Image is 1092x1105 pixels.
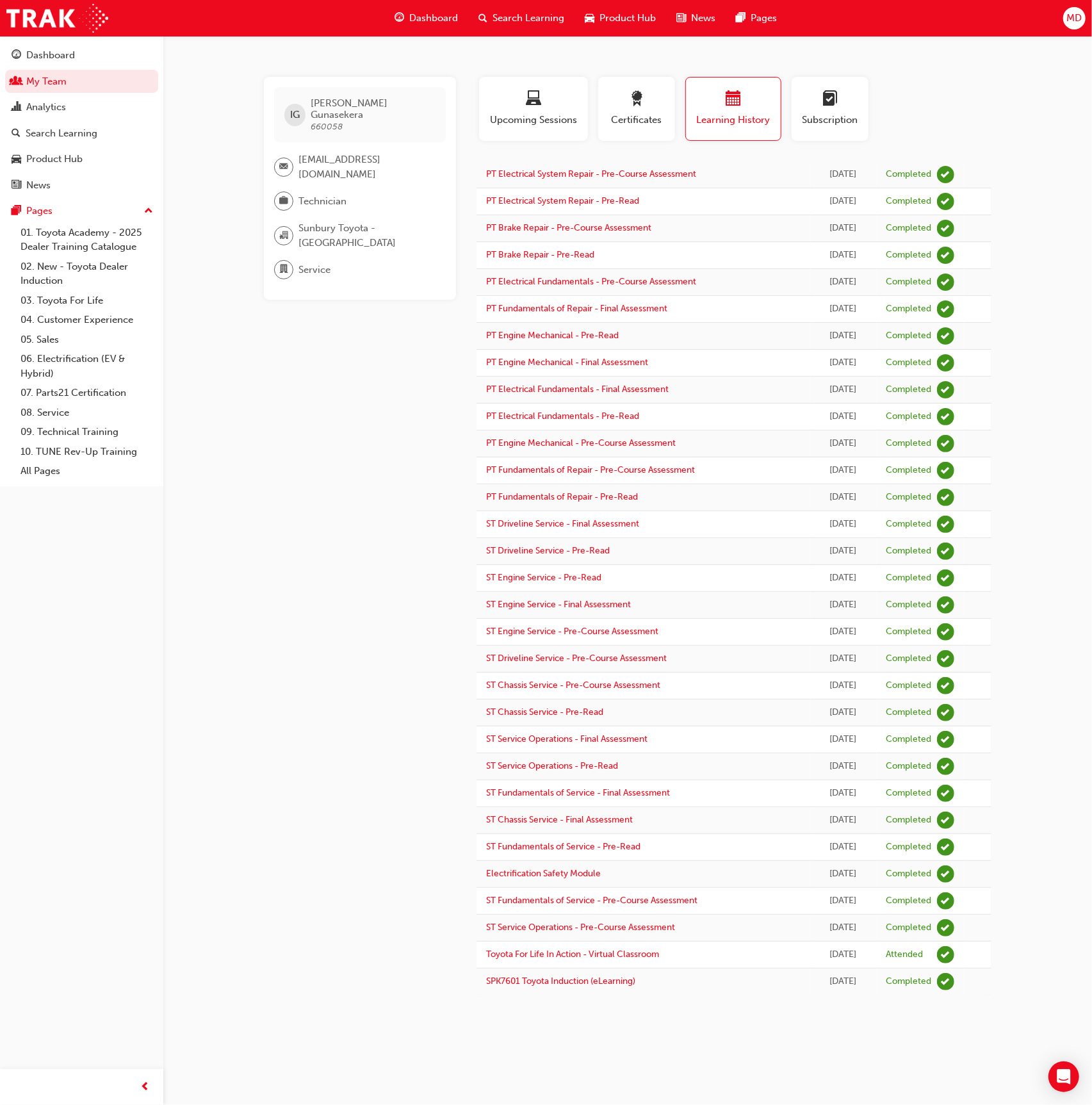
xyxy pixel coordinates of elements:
span: learningRecordVerb_COMPLETE-icon [937,193,954,210]
span: people-icon [12,76,21,88]
div: Completed [886,760,932,773]
span: learningRecordVerb_COMPLETE-icon [937,489,954,506]
span: learningRecordVerb_COMPLETE-icon [937,247,954,264]
a: ST Driveline Service - Pre-Read [486,545,610,556]
span: learningRecordVerb_COMPLETE-icon [937,516,954,533]
div: Mon Jan 22 2024 19:28:36 GMT+1000 (Australian Eastern Standard Time) [820,167,867,182]
a: PT Brake Repair - Pre-Read [486,249,594,260]
div: Completed [886,733,932,746]
span: learningRecordVerb_COMPLETE-icon [937,919,954,937]
span: chart-icon [12,102,21,113]
div: Completed [886,922,932,934]
div: Completed [886,357,932,369]
div: Completed [886,572,932,584]
a: ST Service Operations - Pre-Read [486,760,618,771]
span: learningRecordVerb_COMPLETE-icon [937,650,954,667]
div: Completed [886,491,932,503]
div: Tue Sep 12 2023 12:00:00 GMT+1000 (Australian Eastern Standard Time) [820,356,867,370]
div: Completed [886,438,932,450]
span: learningRecordVerb_COMPLETE-icon [937,704,954,721]
div: Tue Oct 03 2023 12:00:00 GMT+1000 (Australian Eastern Standard Time) [820,221,867,236]
a: ST Chassis Service - Pre-Read [486,707,603,717]
a: PT Fundamentals of Repair - Pre-Read [486,491,638,502]
a: ST Driveline Service - Final Assessment [486,518,639,529]
a: ST Fundamentals of Service - Pre-Read [486,841,640,852]
span: briefcase-icon [279,193,288,209]
span: 660058 [311,121,343,132]
span: learningRecordVerb_COMPLETE-icon [937,327,954,345]
div: Completed [886,680,932,692]
div: Completed [886,626,932,638]
span: guage-icon [12,50,21,61]
span: department-icon [279,261,288,278]
div: Tue Sep 12 2023 12:00:00 GMT+1000 (Australian Eastern Standard Time) [820,436,867,451]
span: organisation-icon [279,227,288,244]
div: Fri Sep 01 2023 12:00:00 GMT+1000 (Australian Eastern Standard Time) [820,625,867,639]
a: Analytics [5,95,158,119]
a: 06. Electrification (EV & Hybrid) [15,349,158,383]
span: prev-icon [141,1079,151,1095]
a: 02. New - Toyota Dealer Induction [15,257,158,291]
a: News [5,174,158,197]
a: ST Engine Service - Final Assessment [486,599,631,610]
a: PT Electrical Fundamentals - Pre-Course Assessment [486,276,696,287]
span: News [691,11,715,26]
a: ST Driveline Service - Pre-Course Assessment [486,653,667,664]
a: news-iconNews [666,5,726,31]
a: 10. TUNE Rev-Up Training [15,442,158,462]
button: Upcoming Sessions [479,77,588,141]
span: Pages [751,11,777,26]
div: Product Hub [26,152,83,167]
div: Dashboard [26,48,75,63]
div: Completed [886,168,932,181]
div: Attended [886,949,924,961]
a: 09. Technical Training [15,422,158,442]
div: Completed [886,868,932,880]
a: pages-iconPages [726,5,787,31]
span: car-icon [585,10,594,26]
div: Completed [886,249,932,261]
span: learningRecordVerb_COMPLETE-icon [937,596,954,614]
span: Dashboard [409,11,458,26]
div: Thu Aug 24 2023 00:00:00 GMT+1000 (Australian Eastern Standard Time) [820,921,867,935]
button: Learning History [685,77,781,141]
div: Tue Aug 29 2023 00:00:00 GMT+1000 (Australian Eastern Standard Time) [820,678,867,693]
div: Thu Jul 06 2023 00:00:00 GMT+1000 (Australian Eastern Standard Time) [820,947,867,962]
div: Completed [886,276,932,288]
span: guage-icon [395,10,404,26]
a: 01. Toyota Academy - 2025 Dealer Training Catalogue [15,223,158,257]
a: PT Engine Mechanical - Final Assessment [486,357,648,368]
a: SPK7601 Toyota Induction (eLearning) [486,976,635,986]
div: Completed [886,330,932,342]
div: Fri Sep 08 2023 12:00:00 GMT+1000 (Australian Eastern Standard Time) [820,517,867,532]
div: Completed [886,222,932,234]
a: car-iconProduct Hub [575,5,666,31]
a: PT Engine Mechanical - Pre-Course Assessment [486,438,676,448]
span: up-icon [144,203,153,220]
a: Product Hub [5,147,158,171]
span: email-icon [279,159,288,176]
span: Sunbury Toyota - [GEOGRAPHIC_DATA] [298,221,436,250]
a: Search Learning [5,122,158,145]
span: learningRecordVerb_COMPLETE-icon [937,865,954,883]
div: Completed [886,303,932,315]
div: Tue Sep 12 2023 12:00:00 GMT+1000 (Australian Eastern Standard Time) [820,409,867,424]
div: Completed [886,841,932,853]
span: learningRecordVerb_COMPLETE-icon [937,543,954,560]
div: Search Learning [26,126,97,141]
div: Completed [886,518,932,530]
span: learningRecordVerb_COMPLETE-icon [937,731,954,748]
span: Subscription [801,113,859,127]
span: learningRecordVerb_COMPLETE-icon [937,220,954,237]
div: Completed [886,411,932,423]
span: learningRecordVerb_COMPLETE-icon [937,462,954,479]
a: PT Electrical Fundamentals - Final Assessment [486,384,669,395]
span: learningRecordVerb_COMPLETE-icon [937,435,954,452]
span: car-icon [12,154,21,165]
div: Tue Sep 12 2023 12:00:00 GMT+1000 (Australian Eastern Standard Time) [820,275,867,290]
span: learningRecordVerb_COMPLETE-icon [937,892,954,910]
span: learningRecordVerb_COMPLETE-icon [937,785,954,802]
div: Completed [886,787,932,799]
img: Trak [6,4,108,33]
